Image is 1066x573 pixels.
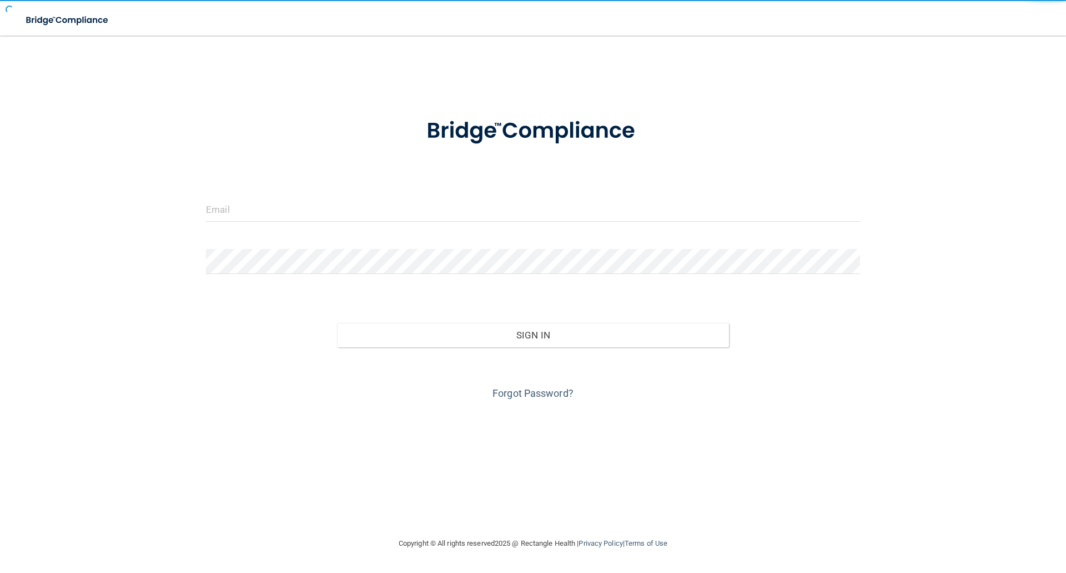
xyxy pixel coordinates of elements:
a: Privacy Policy [579,539,622,547]
button: Sign In [337,323,730,347]
div: Copyright © All rights reserved 2025 @ Rectangle Health | | [330,526,736,561]
a: Terms of Use [625,539,667,547]
input: Email [206,197,860,222]
img: bridge_compliance_login_screen.278c3ca4.svg [404,102,662,160]
img: bridge_compliance_login_screen.278c3ca4.svg [17,9,119,32]
a: Forgot Password? [492,387,574,399]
